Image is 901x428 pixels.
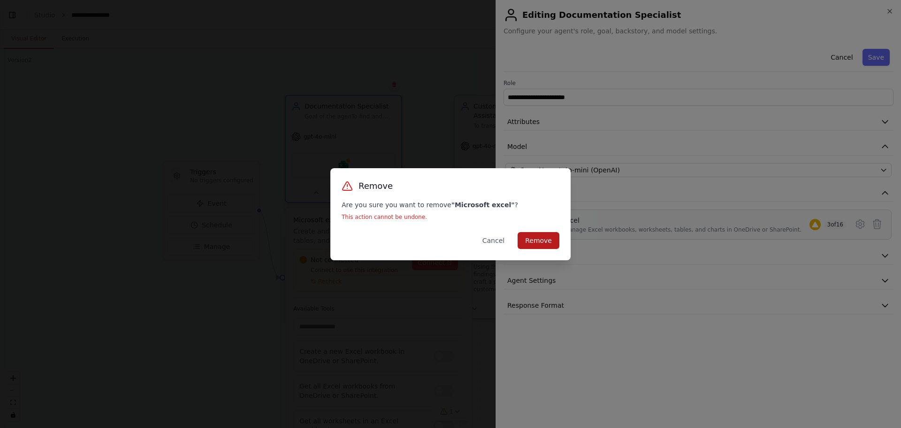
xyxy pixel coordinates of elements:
h3: Remove [359,179,393,193]
p: This action cannot be undone. [342,213,559,221]
p: Are you sure you want to remove ? [342,200,559,210]
button: Cancel [475,232,512,249]
strong: " Microsoft excel " [451,201,515,209]
button: Remove [518,232,559,249]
